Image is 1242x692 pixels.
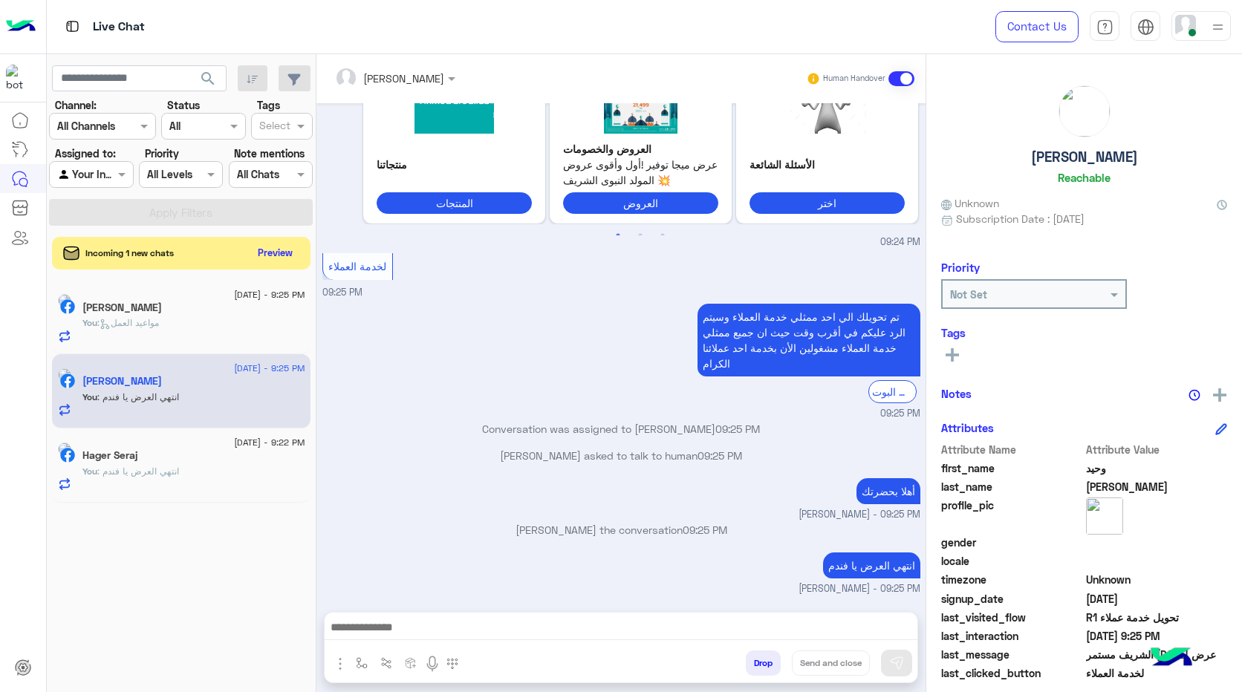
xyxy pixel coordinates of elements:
[331,655,349,673] img: send attachment
[956,211,1085,226] span: Subscription Date : [DATE]
[234,146,305,161] label: Note mentions
[167,97,200,113] label: Status
[1058,171,1111,184] h6: Reachable
[1137,19,1154,36] img: tab
[799,582,920,596] span: [PERSON_NAME] - 09:25 PM
[405,657,417,669] img: create order
[58,294,71,307] img: picture
[190,65,227,97] button: search
[698,449,742,462] span: 09:25 PM
[82,449,137,462] h5: Hager Seraj
[1096,19,1113,36] img: tab
[941,261,980,274] h6: Priority
[941,421,994,434] h6: Attributes
[145,146,179,161] label: Priority
[823,552,920,578] p: 8/9/2025, 9:25 PM
[941,442,1083,457] span: Attribute Name
[63,17,82,36] img: tab
[1213,388,1226,402] img: add
[1086,572,1228,587] span: Unknown
[941,535,1083,550] span: gender
[234,288,305,301] span: [DATE] - 9:25 PM
[941,591,1083,607] span: signup_date
[633,228,648,243] button: 2 of 2
[82,466,97,477] span: You
[1189,389,1200,401] img: notes
[1086,460,1228,476] span: وحيد
[399,650,423,675] button: create order
[1086,647,1228,662] span: عرض المولد النبوي الشريف مستمر
[715,422,760,435] span: 09:25 PM
[380,657,392,669] img: Trigger scenario
[995,11,1079,42] a: Contact Us
[97,466,179,477] span: انتهي العرض يا فندم
[60,448,75,463] img: Facebook
[941,628,1083,644] span: last_interaction
[1086,497,1123,535] img: picture
[941,553,1083,569] span: locale
[97,391,179,402] span: انتهي العرض يا فندم
[1059,86,1110,137] img: picture
[1086,665,1228,681] span: لخدمة العملاء
[322,448,920,463] p: [PERSON_NAME] asked to talk to human
[799,508,920,522] span: [PERSON_NAME] - 09:25 PM
[377,157,532,172] p: منتجاتنا
[941,497,1083,532] span: profile_pic
[683,523,727,536] span: 09:25 PM
[1086,442,1228,457] span: Attribute Value
[6,11,36,42] img: Logo
[941,195,999,211] span: Unknown
[423,655,441,673] img: send voice note
[563,192,718,214] button: العروض
[1086,610,1228,625] span: تحويل خدمة عملاء R1
[1209,18,1227,36] img: profile
[611,228,625,243] button: 1 of 2
[941,479,1083,494] span: last_name
[750,157,905,172] p: الأسئلة الشائعة
[823,73,885,85] small: Human Handover
[941,460,1083,476] span: first_name
[941,610,1083,625] span: last_visited_flow
[60,299,75,314] img: Facebook
[55,146,116,161] label: Assigned to:
[6,65,33,91] img: 322208621163248
[322,287,362,298] span: 09:25 PM
[1086,591,1228,607] span: 2025-09-08T18:22:27.488Z
[941,647,1083,662] span: last_message
[377,192,532,214] button: المنتجات
[252,242,299,264] button: Preview
[234,436,305,449] span: [DATE] - 9:22 PM
[85,247,174,260] span: Incoming 1 new chats
[1086,535,1228,550] span: null
[97,317,159,328] span: : مواعيد العمل
[880,235,920,249] span: 09:24 PM
[941,572,1083,587] span: timezone
[1145,633,1197,685] img: hulul-logo.png
[356,657,368,669] img: select flow
[941,326,1227,339] h6: Tags
[889,656,904,670] img: send message
[1086,628,1228,644] span: 2025-09-08T18:25:19.065Z
[941,387,972,400] h6: Notes
[58,368,71,382] img: picture
[49,199,313,226] button: Apply Filters
[374,650,399,675] button: Trigger scenario
[698,304,920,376] p: 8/9/2025, 9:25 PM
[792,650,870,676] button: Send and close
[1031,148,1138,166] h5: [PERSON_NAME]
[60,373,75,388] img: Facebook
[257,117,290,137] div: Select
[234,362,305,375] span: [DATE] - 9:25 PM
[856,478,920,504] p: 8/9/2025, 9:25 PM
[880,407,920,421] span: 09:25 PM
[82,301,162,314] h5: Ahmed Sabry
[446,658,458,670] img: make a call
[322,522,920,538] p: [PERSON_NAME] the conversation
[55,97,97,113] label: Channel:
[1086,553,1228,569] span: null
[655,228,670,243] button: 3 of 2
[1086,479,1228,494] span: داود
[328,260,386,272] span: لخدمة العملاء
[746,650,781,676] button: Drop
[750,192,905,214] button: اختر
